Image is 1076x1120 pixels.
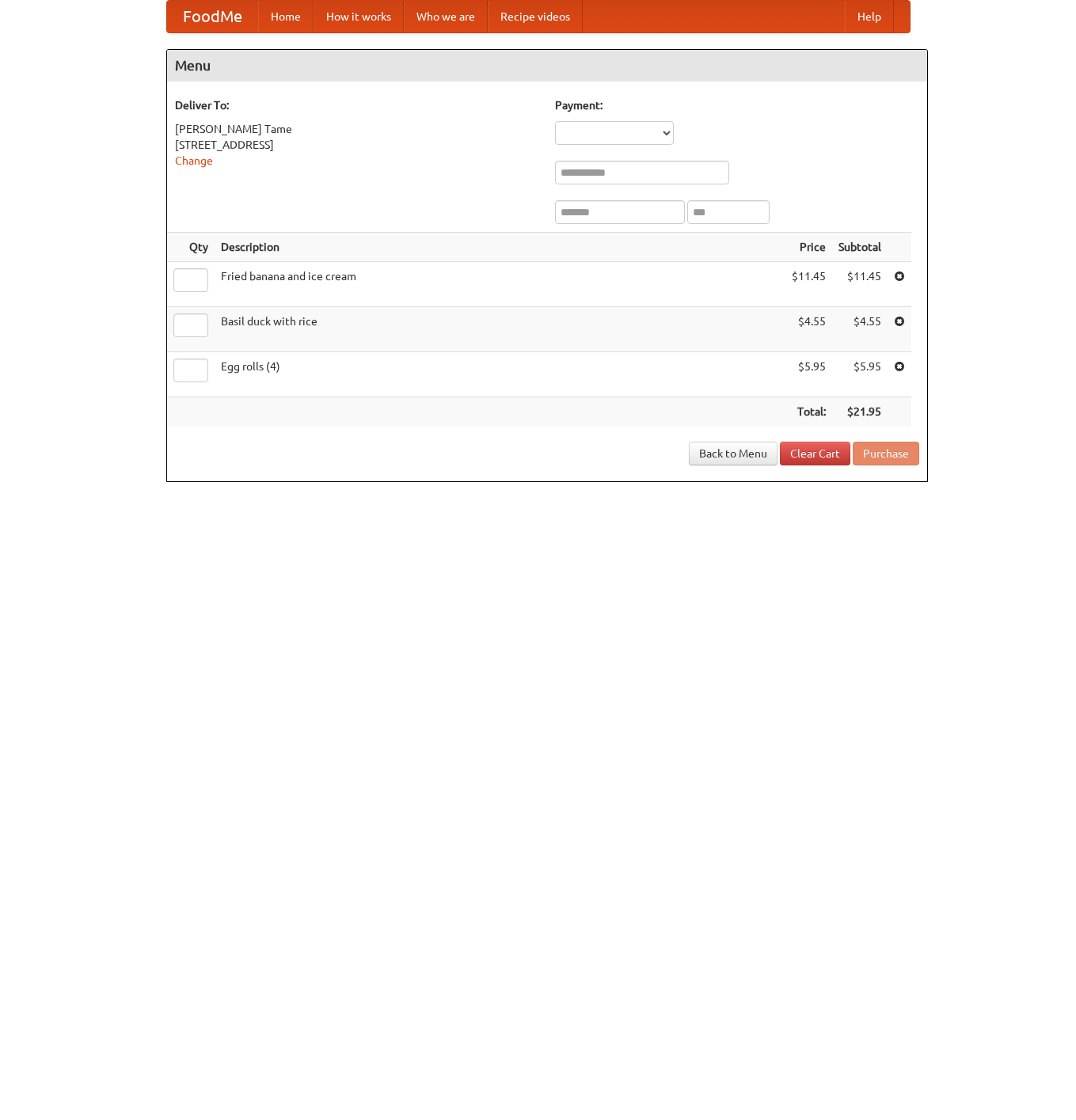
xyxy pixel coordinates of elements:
td: $5.95 [832,352,888,397]
h5: Payment: [555,97,919,113]
td: Egg rolls (4) [215,352,785,397]
td: $11.45 [832,262,888,307]
a: Home [258,1,314,32]
th: Subtotal [832,233,888,262]
div: [STREET_ADDRESS] [175,137,539,153]
a: Who we are [404,1,488,32]
th: Price [785,233,832,262]
td: $4.55 [832,307,888,352]
td: Basil duck with rice [215,307,785,352]
div: [PERSON_NAME] Tame [175,121,539,137]
a: Clear Cart [780,442,850,465]
a: Back to Menu [689,442,778,465]
a: FoodMe [167,1,258,32]
a: Help [845,1,894,32]
th: $21.95 [832,397,888,427]
th: Total: [785,397,832,427]
h4: Menu [167,50,927,82]
a: Change [175,154,213,167]
td: $5.95 [785,352,832,397]
h5: Deliver To: [175,97,539,113]
button: Purchase [853,442,919,465]
td: $4.55 [785,307,832,352]
th: Qty [167,233,215,262]
td: $11.45 [785,262,832,307]
a: How it works [314,1,404,32]
th: Description [215,233,785,262]
a: Recipe videos [488,1,583,32]
td: Fried banana and ice cream [215,262,785,307]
